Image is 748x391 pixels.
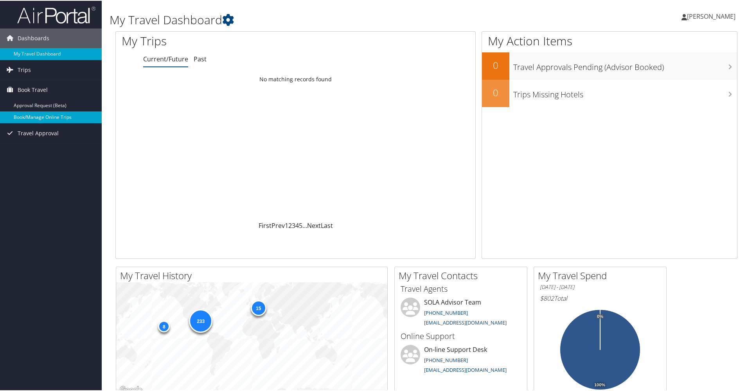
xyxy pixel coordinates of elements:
h2: 0 [482,85,509,99]
a: Next [307,221,321,229]
a: 4 [295,221,299,229]
span: … [302,221,307,229]
div: 8 [158,320,170,332]
a: [PHONE_NUMBER] [424,356,468,363]
h3: Travel Agents [401,283,521,294]
a: 3 [292,221,295,229]
h6: [DATE] - [DATE] [540,283,660,290]
a: 2 [288,221,292,229]
h1: My Trips [122,32,320,48]
h2: My Travel History [120,268,387,282]
div: 233 [189,308,212,332]
a: 1 [285,221,288,229]
li: On-line Support Desk [397,344,525,376]
a: 0Travel Approvals Pending (Advisor Booked) [482,52,737,79]
a: Past [194,54,207,63]
tspan: 100% [594,382,605,387]
span: $802 [540,293,554,302]
a: 0Trips Missing Hotels [482,79,737,106]
a: Prev [272,221,285,229]
span: Dashboards [18,28,49,47]
a: [EMAIL_ADDRESS][DOMAIN_NAME] [424,318,507,325]
a: [PHONE_NUMBER] [424,308,468,316]
li: SOLA Advisor Team [397,297,525,329]
h1: My Travel Dashboard [110,11,532,27]
a: Current/Future [143,54,188,63]
a: 5 [299,221,302,229]
h3: Travel Approvals Pending (Advisor Booked) [513,57,737,72]
a: [EMAIL_ADDRESS][DOMAIN_NAME] [424,366,507,373]
h2: My Travel Contacts [399,268,527,282]
span: [PERSON_NAME] [687,11,735,20]
a: Last [321,221,333,229]
h1: My Action Items [482,32,737,48]
td: No matching records found [116,72,475,86]
h2: 0 [482,58,509,71]
div: 15 [250,299,266,315]
a: [PERSON_NAME] [681,4,743,27]
h3: Trips Missing Hotels [513,84,737,99]
h2: My Travel Spend [538,268,666,282]
span: Book Travel [18,79,48,99]
img: airportal-logo.png [17,5,95,23]
a: First [259,221,272,229]
span: Travel Approval [18,123,59,142]
tspan: 0% [597,314,603,318]
span: Trips [18,59,31,79]
h3: Online Support [401,330,521,341]
h6: Total [540,293,660,302]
